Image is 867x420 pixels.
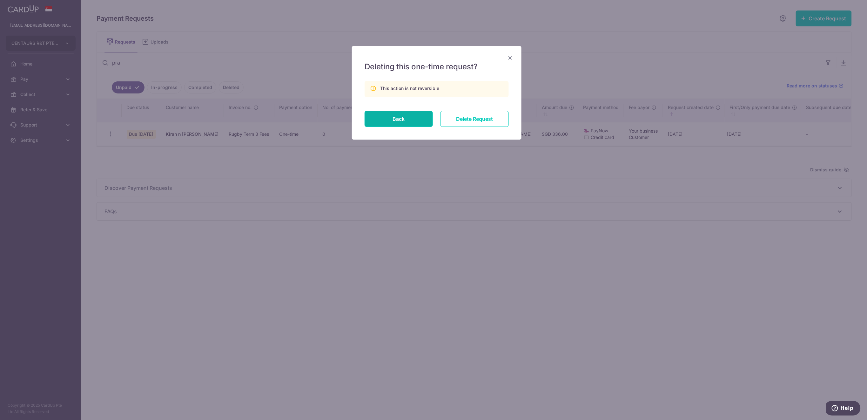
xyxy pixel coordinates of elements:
[506,54,514,61] button: Close
[507,53,513,62] span: ×
[365,111,433,127] button: Back
[826,401,861,417] iframe: Opens a widget where you can find more information
[440,111,509,127] input: Delete Request
[365,62,509,72] h5: Deleting this one-time request?
[380,85,439,92] div: This action is not reversible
